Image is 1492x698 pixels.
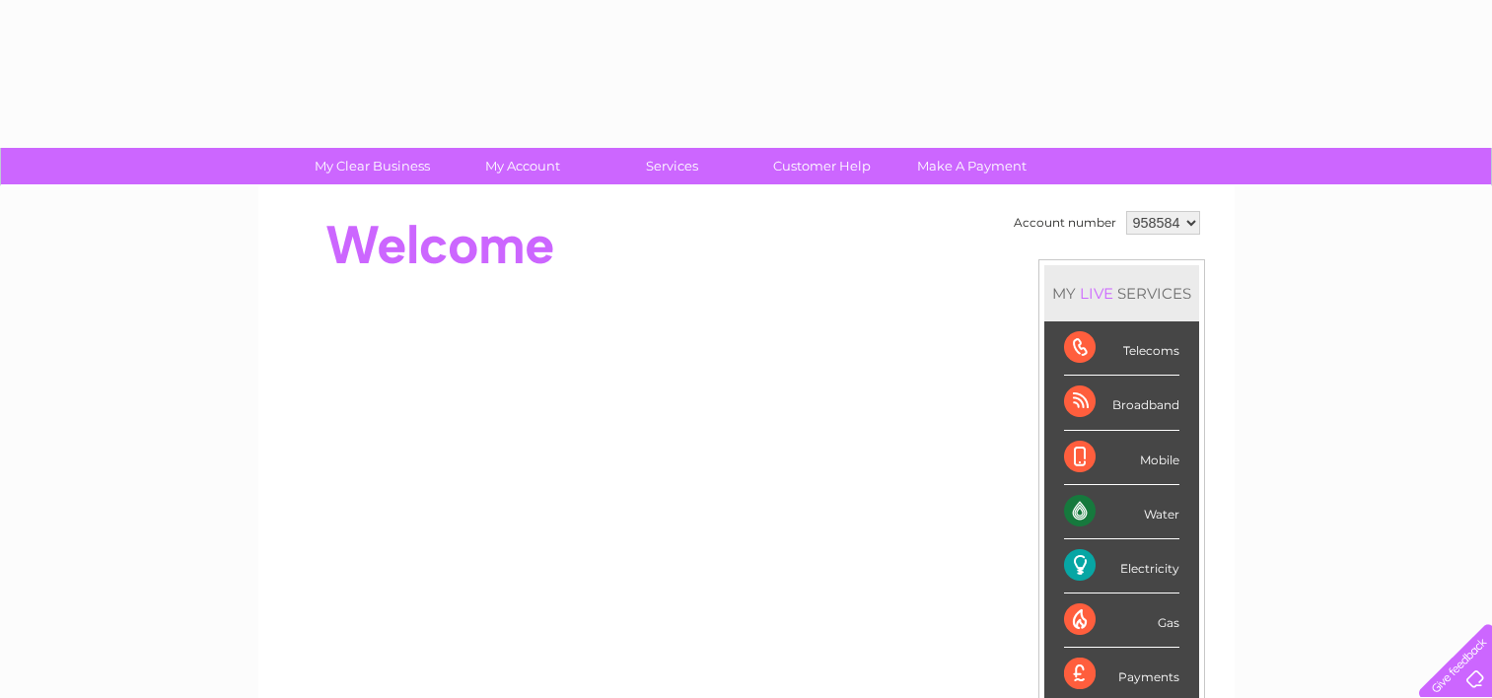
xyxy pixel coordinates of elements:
[1064,539,1179,593] div: Electricity
[591,148,753,184] a: Services
[1064,593,1179,648] div: Gas
[1009,206,1121,240] td: Account number
[291,148,454,184] a: My Clear Business
[1076,284,1117,303] div: LIVE
[1044,265,1199,321] div: MY SERVICES
[1064,321,1179,376] div: Telecoms
[1064,376,1179,430] div: Broadband
[1064,485,1179,539] div: Water
[890,148,1053,184] a: Make A Payment
[441,148,604,184] a: My Account
[741,148,903,184] a: Customer Help
[1064,431,1179,485] div: Mobile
